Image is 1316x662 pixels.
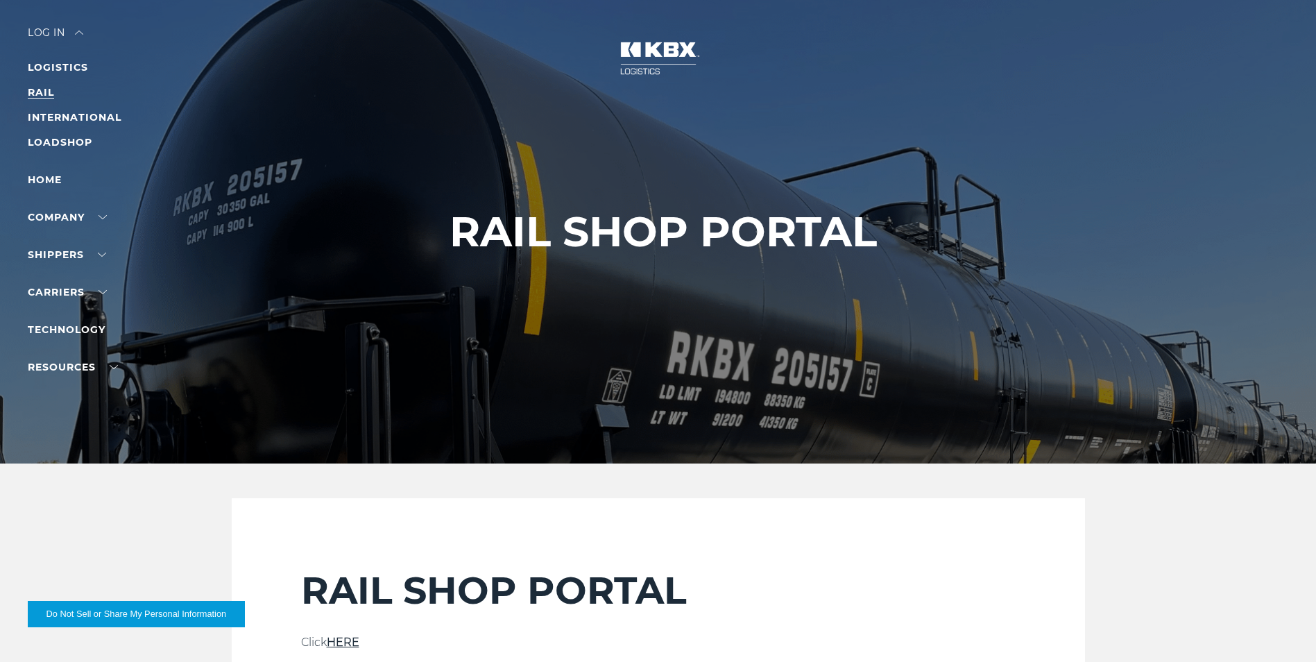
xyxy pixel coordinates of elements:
a: RESOURCES [28,361,118,373]
button: Do Not Sell or Share My Personal Information [28,601,245,627]
a: Carriers [28,286,107,298]
a: Technology [28,323,105,336]
img: arrow [75,31,83,35]
h2: RAIL SHOP PORTAL [301,568,1016,613]
h1: RAIL SHOP PORTAL [450,208,877,255]
p: Click [301,634,1016,651]
a: Company [28,211,107,223]
a: HERE [327,636,359,649]
a: INTERNATIONAL [28,111,121,124]
a: LOADSHOP [28,136,92,148]
a: Home [28,173,62,186]
a: RAIL [28,86,54,99]
a: LOGISTICS [28,61,88,74]
div: Log in [28,28,83,48]
a: SHIPPERS [28,248,106,261]
img: kbx logo [606,28,710,89]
